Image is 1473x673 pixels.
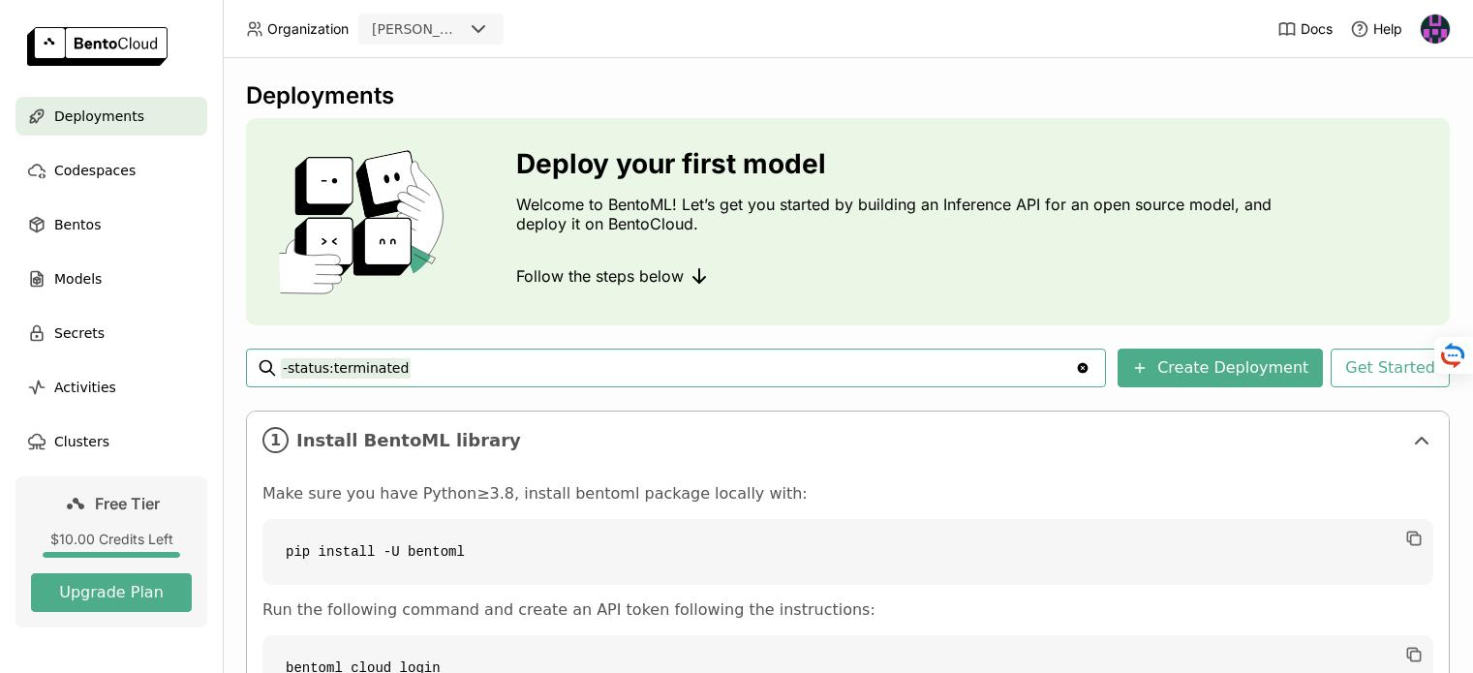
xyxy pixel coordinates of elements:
[54,105,144,128] span: Deployments
[95,494,160,513] span: Free Tier
[31,573,192,612] button: Upgrade Plan
[54,267,102,291] span: Models
[1331,349,1450,387] button: Get Started
[247,412,1449,469] div: 1Install BentoML library
[1373,20,1402,38] span: Help
[54,159,136,182] span: Codespaces
[281,352,1075,383] input: Search
[15,260,207,298] a: Models
[15,314,207,352] a: Secrets
[261,149,470,294] img: cover onboarding
[1075,360,1090,376] svg: Clear value
[1421,15,1450,44] img: Maria Maria
[15,205,207,244] a: Bentos
[15,151,207,190] a: Codespaces
[15,368,207,407] a: Activities
[1277,19,1333,39] a: Docs
[27,27,168,66] img: logo
[516,195,1281,233] p: Welcome to BentoML! Let’s get you started by building an Inference API for an open source model, ...
[372,19,463,39] div: [PERSON_NAME]
[54,213,101,236] span: Bentos
[465,20,467,40] input: Selected maria.
[15,476,207,627] a: Free Tier$10.00 Credits LeftUpgrade Plan
[54,430,109,453] span: Clusters
[246,81,1450,110] div: Deployments
[262,427,289,453] i: 1
[1118,349,1323,387] button: Create Deployment
[262,484,1433,504] p: Make sure you have Python≥3.8, install bentoml package locally with:
[516,148,1281,179] h3: Deploy your first model
[31,531,192,548] div: $10.00 Credits Left
[54,321,105,345] span: Secrets
[15,97,207,136] a: Deployments
[267,20,349,38] span: Organization
[15,422,207,461] a: Clusters
[262,600,1433,620] p: Run the following command and create an API token following the instructions:
[1350,19,1402,39] div: Help
[54,376,116,399] span: Activities
[296,430,1402,451] span: Install BentoML library
[262,519,1433,585] code: pip install -U bentoml
[516,266,684,286] span: Follow the steps below
[1301,20,1333,38] span: Docs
